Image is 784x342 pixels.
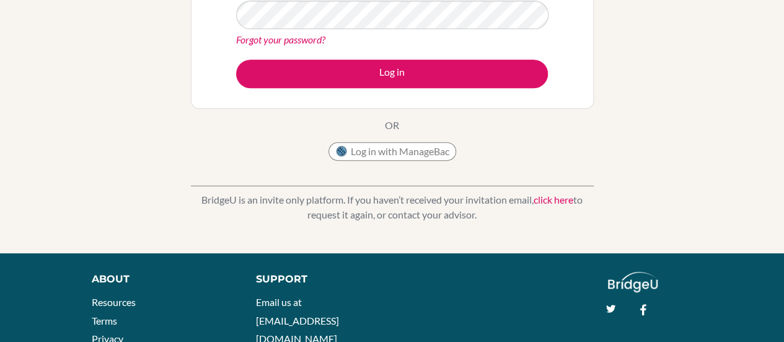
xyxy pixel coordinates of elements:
[92,296,136,308] a: Resources
[534,194,573,205] a: click here
[385,118,399,133] p: OR
[92,315,117,326] a: Terms
[92,272,228,287] div: About
[256,272,380,287] div: Support
[328,142,456,161] button: Log in with ManageBac
[236,34,325,45] a: Forgot your password?
[191,192,594,222] p: BridgeU is an invite only platform. If you haven’t received your invitation email, to request it ...
[236,60,548,88] button: Log in
[608,272,658,292] img: logo_white@2x-f4f0deed5e89b7ecb1c2cc34c3e3d731f90f0f143d5ea2071677605dd97b5244.png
